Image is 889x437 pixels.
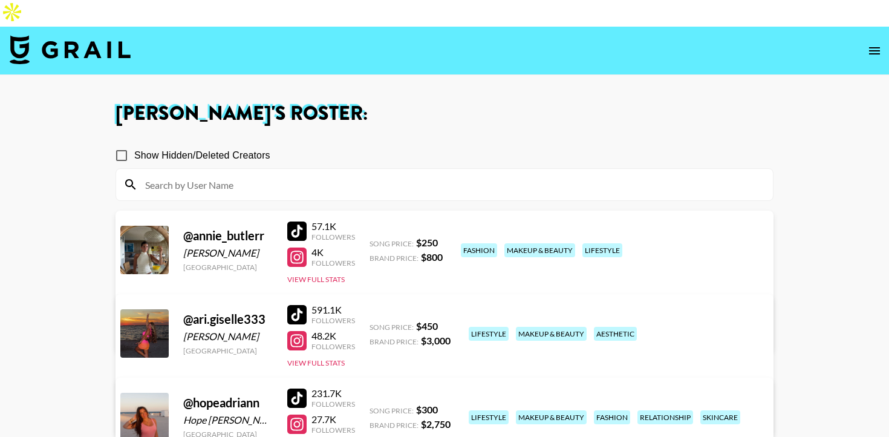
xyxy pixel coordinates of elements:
[183,414,273,426] div: Hope [PERSON_NAME]
[183,395,273,410] div: @ hopeadriann
[311,425,355,435] div: Followers
[311,258,355,268] div: Followers
[594,410,630,424] div: fashion
[370,323,414,332] span: Song Price:
[311,399,355,409] div: Followers
[421,335,451,346] strong: $ 3,000
[469,327,509,341] div: lifestyle
[134,148,270,163] span: Show Hidden/Deleted Creators
[311,316,355,325] div: Followers
[421,418,451,430] strong: $ 2,750
[138,175,766,194] input: Search by User Name
[582,243,622,257] div: lifestyle
[700,410,740,424] div: skincare
[416,404,438,415] strong: $ 300
[370,337,418,346] span: Brand Price:
[183,312,273,327] div: @ ari.giselle333
[416,320,438,332] strong: $ 450
[287,275,345,284] button: View Full Stats
[311,330,355,342] div: 48.2K
[287,358,345,367] button: View Full Stats
[311,220,355,232] div: 57.1K
[370,254,418,263] span: Brand Price:
[421,251,443,263] strong: $ 800
[516,410,587,424] div: makeup & beauty
[183,247,273,259] div: [PERSON_NAME]
[862,39,887,63] button: open drawer
[594,327,637,341] div: aesthetic
[183,263,273,272] div: [GEOGRAPHIC_DATA]
[370,421,418,430] span: Brand Price:
[370,239,414,248] span: Song Price:
[183,346,273,355] div: [GEOGRAPHIC_DATA]
[416,237,438,248] strong: $ 250
[311,246,355,258] div: 4K
[116,104,773,123] h1: [PERSON_NAME] 's Roster:
[370,406,414,415] span: Song Price:
[504,243,575,257] div: makeup & beauty
[637,410,693,424] div: relationship
[311,232,355,241] div: Followers
[311,387,355,399] div: 231.7K
[311,304,355,316] div: 591.1K
[311,413,355,425] div: 27.7K
[311,342,355,351] div: Followers
[10,35,131,64] img: Grail Talent
[461,243,497,257] div: fashion
[469,410,509,424] div: lifestyle
[183,330,273,343] div: [PERSON_NAME]
[183,228,273,243] div: @ annie_butlerr
[516,327,587,341] div: makeup & beauty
